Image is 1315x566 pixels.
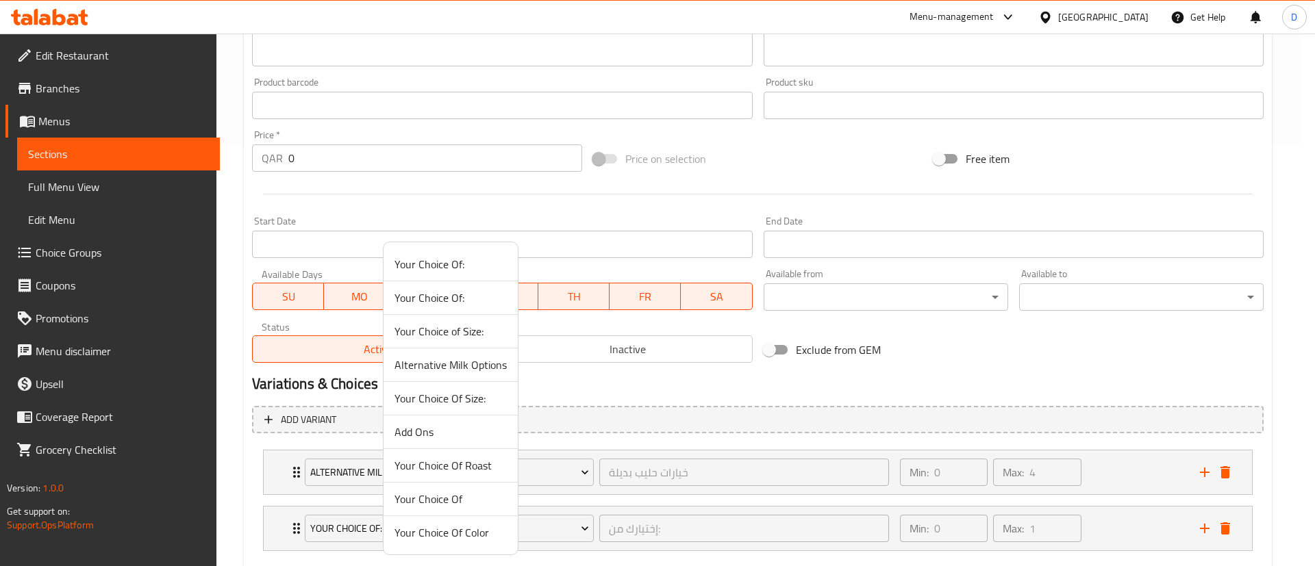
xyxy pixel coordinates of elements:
span: Your Choice of Size: [394,323,507,339]
span: Add Ons [394,424,507,440]
span: Your Choice Of Size: [394,390,507,407]
span: Your Choice Of: [394,290,507,306]
span: Your Choice Of Color [394,524,507,541]
span: Your Choice Of: [394,256,507,272]
span: Alternative Milk Options [394,357,507,373]
span: Your Choice Of Roast [394,457,507,474]
span: Your Choice Of [394,491,507,507]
